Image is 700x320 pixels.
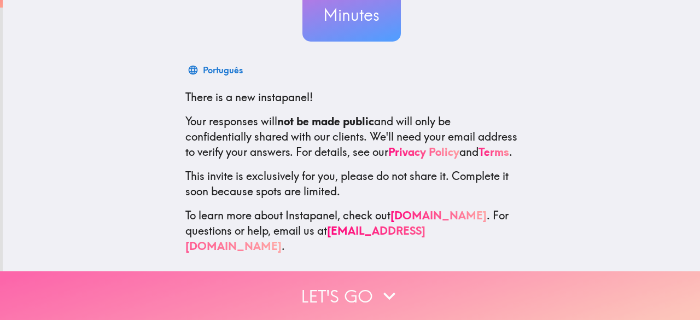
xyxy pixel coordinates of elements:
p: Your responses will and will only be confidentially shared with our clients. We'll need your emai... [185,114,518,160]
div: Português [203,62,243,78]
p: This invite is exclusively for you, please do not share it. Complete it soon because spots are li... [185,168,518,199]
button: Português [185,59,247,81]
a: [DOMAIN_NAME] [390,208,487,222]
p: To learn more about Instapanel, check out . For questions or help, email us at . [185,208,518,254]
b: not be made public [277,114,374,128]
a: [EMAIL_ADDRESS][DOMAIN_NAME] [185,224,425,253]
a: Privacy Policy [388,145,459,159]
a: Terms [479,145,509,159]
span: There is a new instapanel! [185,90,313,104]
h3: Minutes [302,3,401,26]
